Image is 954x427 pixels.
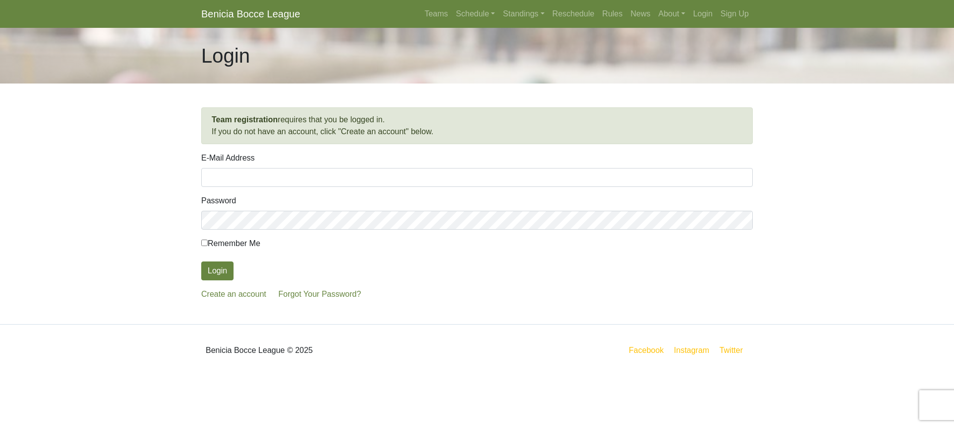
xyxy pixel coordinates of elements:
[201,195,236,207] label: Password
[627,344,666,356] a: Facebook
[499,4,548,24] a: Standings
[201,240,208,246] input: Remember Me
[420,4,452,24] a: Teams
[716,4,753,24] a: Sign Up
[201,107,753,144] div: requires that you be logged in. If you do not have an account, click "Create an account" below.
[201,290,266,298] a: Create an account
[598,4,627,24] a: Rules
[201,4,300,24] a: Benicia Bocce League
[278,290,361,298] a: Forgot Your Password?
[212,115,278,124] strong: Team registration
[201,238,260,250] label: Remember Me
[201,44,250,68] h1: Login
[627,4,654,24] a: News
[654,4,689,24] a: About
[452,4,499,24] a: Schedule
[689,4,716,24] a: Login
[194,333,477,368] div: Benicia Bocce League © 2025
[672,344,711,356] a: Instagram
[201,261,234,280] button: Login
[549,4,599,24] a: Reschedule
[717,344,751,356] a: Twitter
[201,152,255,164] label: E-Mail Address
